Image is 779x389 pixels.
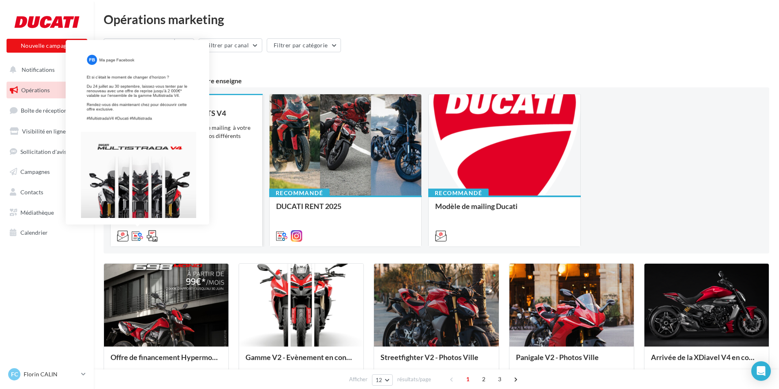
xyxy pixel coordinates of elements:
span: Opérations [21,87,50,93]
div: Panigale V2 - Photos Ville [516,353,627,369]
a: FC Florin CALIN [7,367,87,382]
span: Calendrier [20,229,48,236]
span: Boîte de réception [21,107,67,114]
div: opérations [114,60,149,67]
span: Notifications [22,66,55,73]
div: Streetfighter V2 - Photos Ville [381,353,492,369]
p: Florin CALIN [24,370,78,378]
span: FC [11,370,18,378]
a: Campagnes [5,163,89,180]
div: Recommandé [110,94,170,103]
div: DUCATI RENT 2025 [276,202,415,218]
a: Visibilité en ligne [5,123,89,140]
span: résultats/page [397,376,431,383]
span: Visibilité en ligne [22,128,66,135]
div: Arrivée de la XDiavel V4 en concession [651,353,762,369]
div: Modèle de mailing Ducati [435,202,574,218]
span: 12 [376,377,383,383]
span: 2 [477,373,490,386]
span: Afficher [349,376,367,383]
div: Opérations marketing [104,13,769,25]
button: Nouvelle campagne [7,39,87,53]
span: Médiathèque [20,209,54,216]
button: 12 [372,374,393,386]
a: Médiathèque [5,204,89,221]
button: Filtrer par catégorie [267,38,341,52]
div: 99+ [72,108,84,114]
div: 36 [104,59,149,68]
div: Open Intercom Messenger [751,361,771,381]
div: Offre de reprise - Gamme MTS V4 [117,109,256,117]
span: Campagnes [20,168,50,175]
button: Notifications [5,61,86,78]
div: 3 opérations recommandées par votre enseigne [104,78,769,84]
span: Contacts [20,189,43,196]
a: Contacts [5,184,89,201]
div: Offre de financement Hypermotard 698 Mono [111,353,222,369]
button: Filtrer par canal [199,38,262,52]
span: 1 [461,373,474,386]
a: Opérations [5,82,89,99]
div: Recommandé [428,189,489,198]
span: Sollicitation d'avis [20,148,66,155]
span: 3 [493,373,506,386]
div: Recommandé [269,189,330,198]
a: Sollicitation d'avis [5,143,89,160]
a: Calendrier [5,224,89,241]
div: Gamme V2 - Evènement en concession [246,353,357,369]
a: Boîte de réception99+ [5,102,89,119]
div: Nous vous encourageons à relayer ce mailing à votre base client ainsi que ces visuels sur vos dif... [117,124,256,148]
